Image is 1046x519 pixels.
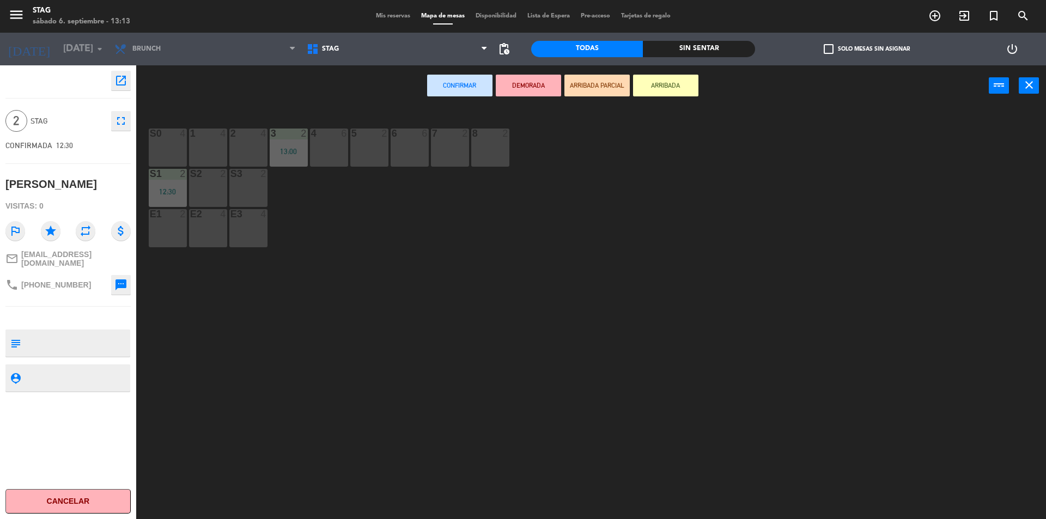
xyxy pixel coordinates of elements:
[111,275,131,295] button: sms
[8,7,25,23] i: menu
[470,13,522,19] span: Disponibilidad
[1023,78,1036,91] i: close
[575,13,616,19] span: Pre-acceso
[8,7,25,27] button: menu
[9,372,21,384] i: person_pin
[111,71,131,90] button: open_in_new
[41,221,60,241] i: star
[230,129,231,138] div: 2
[522,13,575,19] span: Lista de Espera
[824,44,834,54] span: check_box_outline_blank
[114,74,127,87] i: open_in_new
[462,129,469,138] div: 2
[1019,77,1039,94] button: close
[5,141,52,150] span: CONFIRMADA
[824,44,910,54] label: Solo mesas sin asignar
[21,250,131,267] span: [EMAIL_ADDRESS][DOMAIN_NAME]
[322,45,339,53] span: STAG
[114,114,127,127] i: fullscreen
[381,129,388,138] div: 2
[987,9,1000,22] i: turned_in_not
[230,169,231,179] div: S3
[472,129,473,138] div: 8
[928,9,941,22] i: add_circle_outline
[5,489,131,514] button: Cancelar
[5,110,27,132] span: 2
[416,13,470,19] span: Mapa de mesas
[220,129,227,138] div: 4
[5,175,97,193] div: [PERSON_NAME]
[5,250,131,267] a: mail_outline[EMAIL_ADDRESS][DOMAIN_NAME]
[341,129,348,138] div: 6
[33,16,130,27] div: sábado 6. septiembre - 13:13
[180,209,186,219] div: 2
[427,75,492,96] button: Confirmar
[21,280,91,289] span: [PHONE_NUMBER]
[1006,42,1019,56] i: power_settings_new
[497,42,510,56] span: pending_actions
[220,169,227,179] div: 2
[496,75,561,96] button: DEMORADA
[260,209,267,219] div: 4
[180,129,186,138] div: 4
[33,5,130,16] div: STAG
[114,278,127,291] i: sms
[5,221,25,241] i: outlined_flag
[5,278,19,291] i: phone
[149,188,187,196] div: 12:30
[993,78,1006,91] i: power_input
[190,169,191,179] div: S2
[422,129,428,138] div: 6
[633,75,698,96] button: ARRIBADA
[56,141,73,150] span: 12:30
[5,252,19,265] i: mail_outline
[5,197,131,216] div: Visitas: 0
[958,9,971,22] i: exit_to_app
[370,13,416,19] span: Mis reservas
[270,148,308,155] div: 13:00
[230,209,231,219] div: E3
[93,42,106,56] i: arrow_drop_down
[260,169,267,179] div: 2
[9,337,21,349] i: subject
[989,77,1009,94] button: power_input
[190,209,191,219] div: E2
[31,115,106,127] span: STAG
[180,169,186,179] div: 2
[111,221,131,241] i: attach_money
[190,129,191,138] div: 1
[220,209,227,219] div: 4
[502,129,509,138] div: 2
[111,111,131,131] button: fullscreen
[616,13,676,19] span: Tarjetas de regalo
[351,129,352,138] div: 5
[132,45,161,53] span: Brunch
[311,129,312,138] div: 4
[76,221,95,241] i: repeat
[643,41,755,57] div: Sin sentar
[564,75,630,96] button: ARRIBADA PARCIAL
[1017,9,1030,22] i: search
[531,41,643,57] div: Todas
[301,129,307,138] div: 2
[260,129,267,138] div: 4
